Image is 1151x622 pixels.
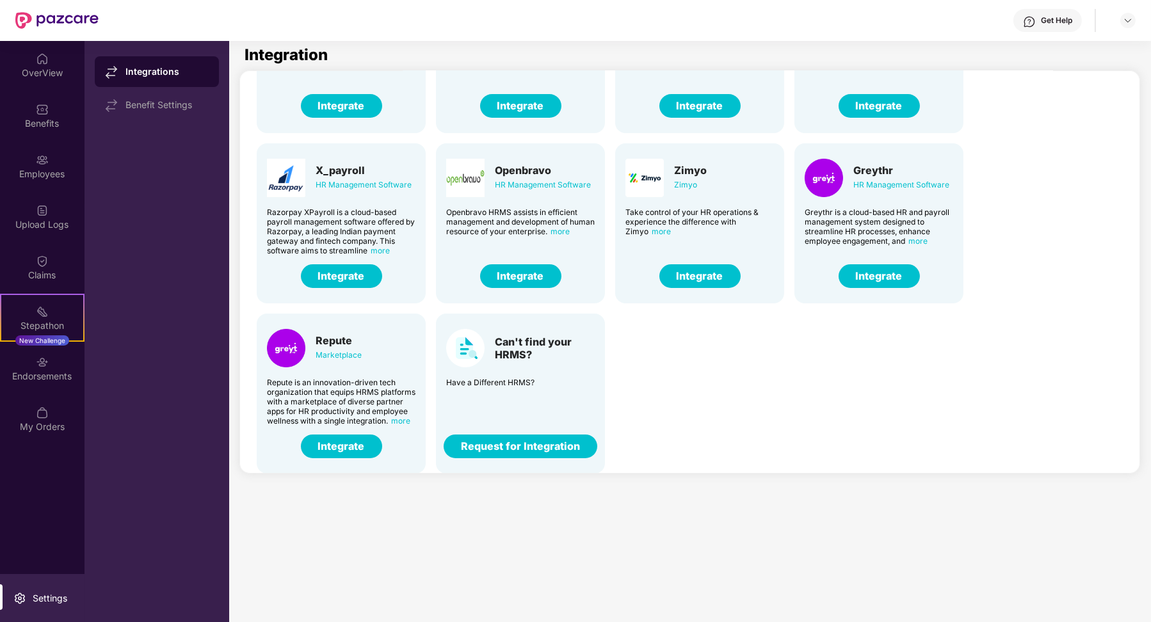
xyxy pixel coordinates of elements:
div: Repute [316,334,362,347]
button: Integrate [839,94,920,118]
img: Card Logo [805,159,843,197]
div: Benefit Settings [125,100,209,110]
div: Openbravo [495,164,591,177]
img: Card Logo [625,159,664,197]
img: svg+xml;base64,PHN2ZyBpZD0iRW5kb3JzZW1lbnRzIiB4bWxucz0iaHR0cDovL3d3dy53My5vcmcvMjAwMC9zdmciIHdpZH... [36,356,49,369]
span: more [391,416,410,426]
div: Settings [29,592,71,605]
div: Take control of your HR operations & experience the difference with Zimyo [625,207,774,236]
div: HR Management Software [853,178,949,192]
span: more [652,227,671,236]
div: New Challenge [15,335,69,346]
img: svg+xml;base64,PHN2ZyBpZD0iQ2xhaW0iIHhtbG5zPSJodHRwOi8vd3d3LnczLm9yZy8yMDAwL3N2ZyIgd2lkdGg9IjIwIi... [36,255,49,267]
img: Card Logo [267,159,305,197]
button: Integrate [480,94,561,118]
img: svg+xml;base64,PHN2ZyBpZD0iU2V0dGluZy0yMHgyMCIgeG1sbnM9Imh0dHA6Ly93d3cudzMub3JnLzIwMDAvc3ZnIiB3aW... [13,592,26,605]
div: Marketplace [316,348,362,362]
div: Razorpay XPayroll is a cloud-based payroll management software offered by Razorpay, a leading Ind... [267,207,415,255]
button: Integrate [659,94,741,118]
div: Stepathon [1,319,83,332]
img: svg+xml;base64,PHN2ZyBpZD0iRW1wbG95ZWVzIiB4bWxucz0iaHR0cDovL3d3dy53My5vcmcvMjAwMC9zdmciIHdpZHRoPS... [36,154,49,166]
span: more [551,227,570,236]
button: Request for Integration [444,435,597,458]
button: Integrate [301,435,382,458]
div: Zimyo [674,178,707,192]
button: Integrate [480,264,561,288]
div: Can't find your HRMS? [495,335,595,361]
img: svg+xml;base64,PHN2ZyBpZD0iQmVuZWZpdHMiIHhtbG5zPSJodHRwOi8vd3d3LnczLm9yZy8yMDAwL3N2ZyIgd2lkdGg9Ij... [36,103,49,116]
img: Card Logo [446,329,485,367]
div: Repute is an innovation-driven tech organization that equips HRMS platforms with a marketplace of... [267,378,415,426]
img: svg+xml;base64,PHN2ZyB4bWxucz0iaHR0cDovL3d3dy53My5vcmcvMjAwMC9zdmciIHdpZHRoPSIyMSIgaGVpZ2h0PSIyMC... [36,305,49,318]
div: HR Management Software [316,178,412,192]
div: HR Management Software [495,178,591,192]
img: New Pazcare Logo [15,12,99,29]
span: more [371,246,390,255]
span: more [908,236,928,246]
div: Greythr [853,164,949,177]
h1: Integration [245,47,328,63]
div: Integrations [125,65,209,78]
img: Card Logo [267,329,305,367]
img: svg+xml;base64,PHN2ZyB4bWxucz0iaHR0cDovL3d3dy53My5vcmcvMjAwMC9zdmciIHdpZHRoPSIxNy44MzIiIGhlaWdodD... [105,99,118,112]
div: Have a Different HRMS? [446,378,595,387]
img: svg+xml;base64,PHN2ZyBpZD0iSG9tZSIgeG1sbnM9Imh0dHA6Ly93d3cudzMub3JnLzIwMDAvc3ZnIiB3aWR0aD0iMjAiIG... [36,52,49,65]
div: Greythr is a cloud-based HR and payroll management system designed to streamline HR processes, en... [805,207,953,246]
img: svg+xml;base64,PHN2ZyBpZD0iVXBsb2FkX0xvZ3MiIGRhdGEtbmFtZT0iVXBsb2FkIExvZ3MiIHhtbG5zPSJodHRwOi8vd3... [36,204,49,217]
img: svg+xml;base64,PHN2ZyBpZD0iSGVscC0zMngzMiIgeG1sbnM9Imh0dHA6Ly93d3cudzMub3JnLzIwMDAvc3ZnIiB3aWR0aD... [1023,15,1036,28]
img: svg+xml;base64,PHN2ZyB4bWxucz0iaHR0cDovL3d3dy53My5vcmcvMjAwMC9zdmciIHdpZHRoPSIxNy44MzIiIGhlaWdodD... [105,66,118,79]
div: Openbravo HRMS assists in efficient management and development of human resource of your enterprise. [446,207,595,236]
div: Zimyo [674,164,707,177]
button: Integrate [301,94,382,118]
img: Card Logo [446,159,485,197]
img: svg+xml;base64,PHN2ZyBpZD0iRHJvcGRvd24tMzJ4MzIiIHhtbG5zPSJodHRwOi8vd3d3LnczLm9yZy8yMDAwL3N2ZyIgd2... [1123,15,1133,26]
button: Integrate [659,264,741,288]
button: Integrate [301,264,382,288]
button: Integrate [839,264,920,288]
div: X_payroll [316,164,412,177]
img: svg+xml;base64,PHN2ZyBpZD0iTXlfT3JkZXJzIiBkYXRhLW5hbWU9Ik15IE9yZGVycyIgeG1sbnM9Imh0dHA6Ly93d3cudz... [36,406,49,419]
div: Get Help [1041,15,1072,26]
